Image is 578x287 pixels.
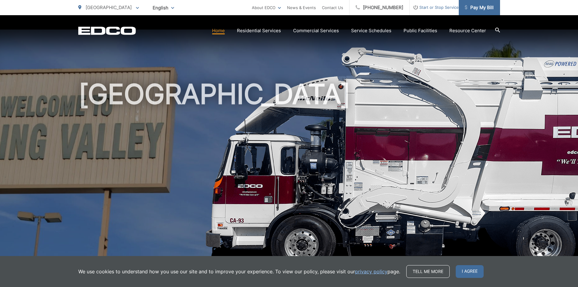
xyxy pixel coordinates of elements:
[78,268,400,275] p: We use cookies to understand how you use our site and to improve your experience. To view our pol...
[351,27,391,34] a: Service Schedules
[404,27,437,34] a: Public Facilities
[86,5,132,10] span: [GEOGRAPHIC_DATA]
[406,265,450,278] a: Tell me more
[465,4,494,11] span: Pay My Bill
[322,4,343,11] a: Contact Us
[293,27,339,34] a: Commercial Services
[237,27,281,34] a: Residential Services
[148,2,179,13] span: English
[287,4,316,11] a: News & Events
[456,265,484,278] span: I agree
[78,26,136,35] a: EDCD logo. Return to the homepage.
[212,27,225,34] a: Home
[449,27,486,34] a: Resource Center
[78,79,500,271] h1: [GEOGRAPHIC_DATA]
[355,268,387,275] a: privacy policy
[252,4,281,11] a: About EDCO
